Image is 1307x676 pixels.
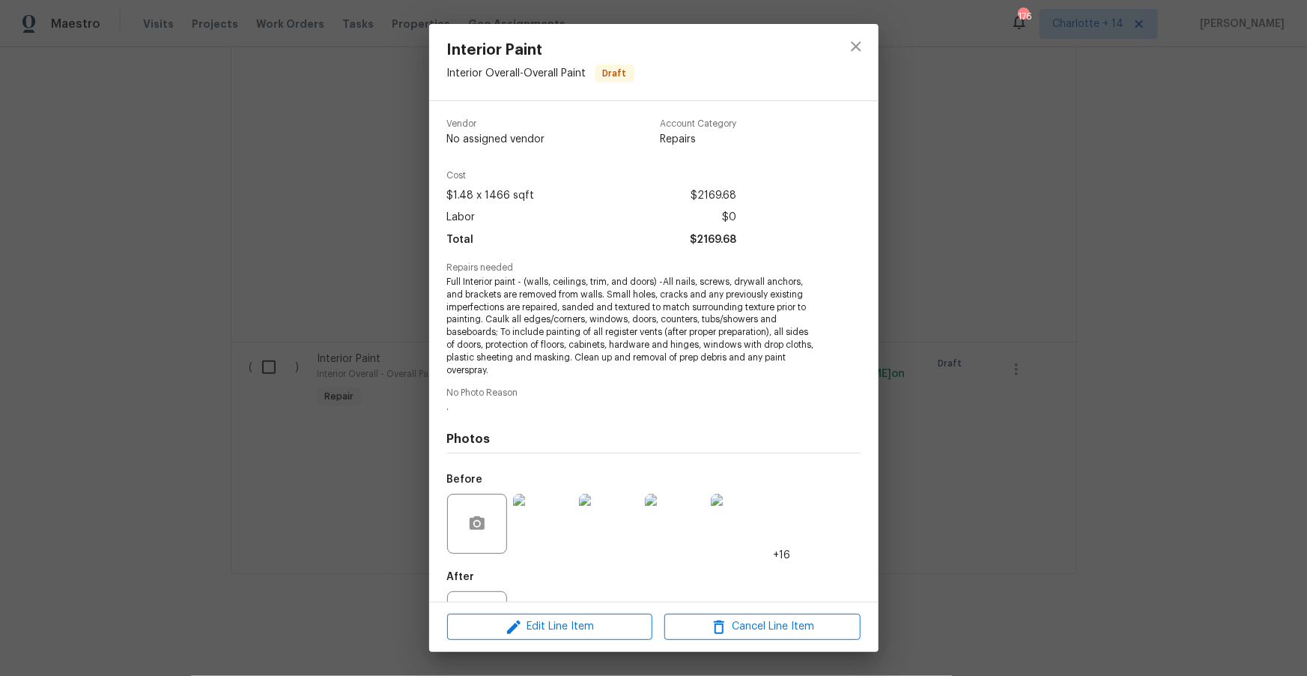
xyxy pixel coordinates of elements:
button: close [838,28,874,64]
span: Interior Paint [447,42,634,58]
span: No assigned vendor [447,132,545,147]
button: Edit Line Item [447,614,652,640]
span: No Photo Reason [447,388,861,398]
span: $2169.68 [690,229,736,251]
span: Account Category [660,119,736,129]
span: Vendor [447,119,545,129]
span: Repairs [660,132,736,147]
span: Cost [447,171,736,181]
span: Full Interior paint - (walls, ceilings, trim, and doors) -All nails, screws, drywall anchors, and... [447,276,819,376]
h5: Before [447,474,483,485]
span: Edit Line Item [452,618,648,636]
h5: After [447,572,475,582]
span: Total [447,229,474,251]
button: Cancel Line Item [664,614,861,640]
span: . [447,401,819,414]
span: Repairs needed [447,263,861,273]
span: Labor [447,207,476,229]
h4: Photos [447,432,861,447]
span: $2169.68 [691,185,736,207]
span: Cancel Line Item [669,618,856,636]
span: +16 [774,548,791,563]
span: $1.48 x 1466 sqft [447,185,535,207]
div: 176 [1018,9,1028,24]
span: Draft [597,66,633,81]
span: $0 [722,207,736,229]
span: Interior Overall - Overall Paint [447,68,586,79]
